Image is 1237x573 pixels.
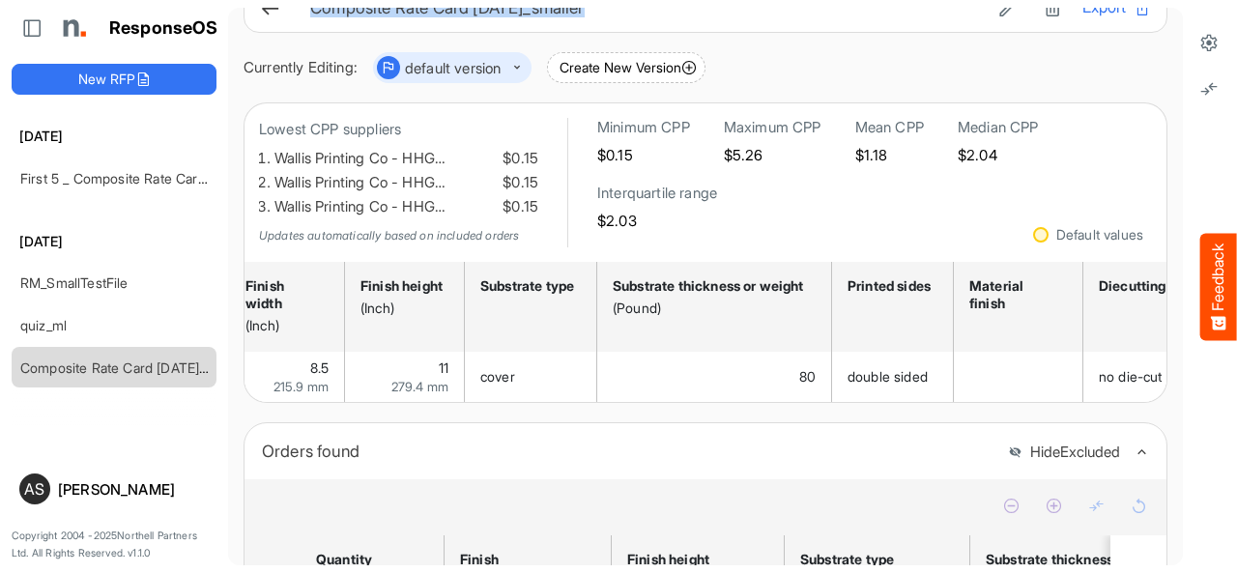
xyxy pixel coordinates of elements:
[259,228,519,243] em: Updates automatically based on included orders
[499,195,538,219] span: $0.15
[597,352,832,402] td: 80 is template cell Column Header httpsnorthellcomontologiesmapping-rulesmaterialhasmaterialthick...
[24,481,44,497] span: AS
[627,551,710,568] div: Finish height
[480,368,515,385] span: cover
[954,352,1083,402] td: is template cell Column Header httpsnorthellcomontologiesmapping-rulesmanufacturinghassubstratefi...
[20,274,129,291] a: RM_SmallTestFile
[316,551,370,568] div: Quantity
[724,118,821,137] h6: Maximum CPP
[360,300,443,317] div: (Inch)
[12,64,216,95] button: New RFP
[832,352,954,402] td: double sided is template cell Column Header httpsnorthellcomontologiesmapping-rulesmanufacturingh...
[20,170,252,186] a: First 5 _ Composite Rate Card [DATE]
[12,126,216,147] h6: [DATE]
[547,52,705,83] button: Create New Version
[848,277,932,295] div: Printed sides
[20,317,67,333] a: quiz_ml
[1200,233,1237,340] button: Feedback
[142,39,200,87] span: 
[958,118,1039,137] h6: Median CPP
[274,195,538,219] li: Wallis Printing Co - HHG…
[480,277,575,295] div: Substrate type
[1099,368,1163,385] span: no die-cut
[800,551,896,568] div: Substrate type
[958,147,1039,163] h5: $2.04
[12,528,216,561] p: Copyright 2004 - 2025 Northell Partners Ltd. All Rights Reserved. v 1.1.0
[613,300,810,317] div: (Pound)
[724,147,821,163] h5: $5.26
[58,482,209,497] div: [PERSON_NAME]
[273,379,329,394] span: 215.9 mm
[262,438,993,465] div: Orders found
[597,213,717,229] h5: $2.03
[245,277,323,312] div: Finish width
[969,277,1061,312] div: Material finish
[310,359,329,376] span: 8.5
[230,352,345,402] td: 8.5 is template cell Column Header httpsnorthellcomontologiesmapping-rulesmeasurementhasfinishsiz...
[244,56,358,80] div: Currently Editing:
[799,368,816,385] span: 80
[613,277,810,295] div: Substrate thickness or weight
[1099,277,1164,295] div: Diecutting
[360,277,443,295] div: Finish height
[439,359,448,376] span: 11
[259,118,538,142] p: Lowest CPP suppliers
[499,147,538,171] span: $0.15
[88,125,261,145] span: Tell us what you think
[1056,228,1143,242] div: Default values
[85,284,249,302] span: Like something or not?
[848,368,928,385] span: double sided
[60,234,289,249] span: What kind of feedback do you have?
[499,171,538,195] span: $0.15
[855,118,924,137] h6: Mean CPP
[274,171,538,195] li: Wallis Printing Co - HHG…
[465,352,597,402] td: cover is template cell Column Header httpsnorthellcomontologiesmapping-rulesmaterialhassubstratem...
[597,118,690,137] h6: Minimum CPP
[391,379,448,394] span: 279.4 mm
[193,152,262,167] a: Contact us
[597,184,717,203] h6: Interquartile range
[1008,444,1120,461] button: HideExcluded
[345,352,465,402] td: 11 is template cell Column Header httpsnorthellcomontologiesmapping-rulesmeasurementhasfinishsize...
[1083,352,1186,402] td: no die-cut is template cell Column Header httpsnorthellcomontologiesmapping-rulesmanufacturinghas...
[245,317,323,334] div: (Inch)
[597,147,690,163] h5: $0.15
[12,231,216,252] h6: [DATE]
[86,152,192,167] span: Want to discuss?
[274,147,538,171] li: Wallis Printing Co - HHG…
[986,551,1183,568] div: Substrate thickness or weight
[53,9,92,47] img: Northell
[109,18,218,39] h1: ResponseOS
[855,147,924,163] h5: $1.18
[85,332,187,351] span: I have an idea
[20,359,249,376] a: Composite Rate Card [DATE]_smaller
